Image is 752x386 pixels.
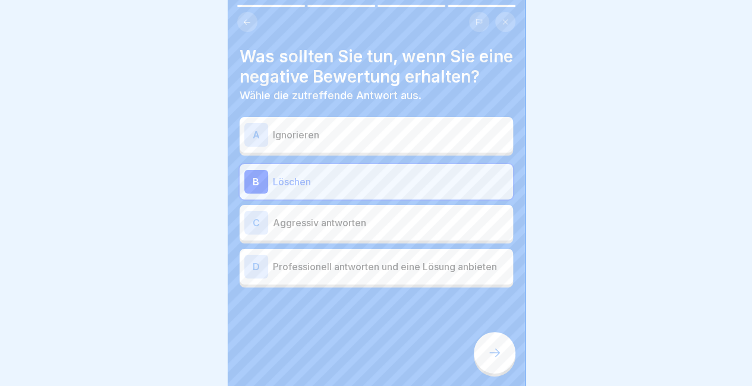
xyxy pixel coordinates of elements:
[240,46,513,87] h4: Was sollten Sie tun, wenn Sie eine negative Bewertung erhalten?
[240,89,513,102] p: Wähle die zutreffende Antwort aus.
[244,123,268,147] div: A
[244,255,268,279] div: D
[244,170,268,194] div: B
[273,216,508,230] p: Aggressiv antworten
[273,260,508,274] p: Professionell antworten und eine Lösung anbieten
[273,128,508,142] p: Ignorieren
[244,211,268,235] div: C
[273,175,508,189] p: Löschen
